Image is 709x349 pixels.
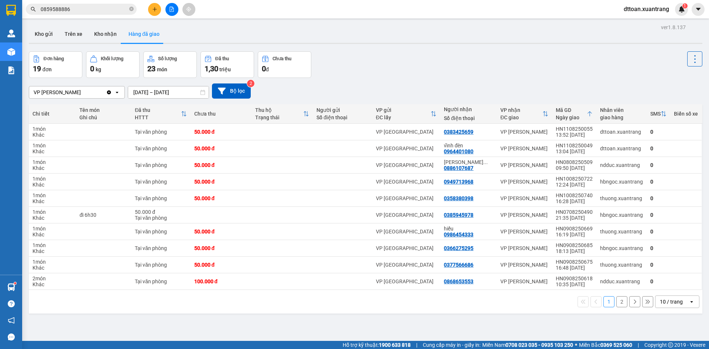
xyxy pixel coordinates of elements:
th: Toggle SortBy [372,104,441,124]
th: Toggle SortBy [647,104,670,124]
div: 0964401080 [444,148,473,154]
span: 0967149409 [3,52,55,62]
div: Khác [32,215,72,221]
div: 1 món [32,126,72,132]
div: 50.000 đ [194,262,248,268]
div: Trương Ngọc Quyền [444,159,493,165]
div: 0 [650,262,667,268]
span: caret-down [695,6,702,13]
span: Cung cấp máy in - giấy in: [423,341,480,349]
strong: 0708 023 035 - 0935 103 250 [506,342,573,348]
span: 0 [90,64,94,73]
div: đi 6h30 [79,212,127,218]
span: XUANTRANG [14,13,57,21]
button: caret-down [692,3,705,16]
span: Miền Nam [482,341,573,349]
button: 1 [603,296,614,307]
div: hbngoc.xuantrang [600,245,643,251]
div: VP [PERSON_NAME] [500,179,548,185]
th: Toggle SortBy [497,104,552,124]
div: VP [GEOGRAPHIC_DATA] [376,229,437,235]
span: notification [8,317,15,324]
em: Logistics [24,23,47,30]
div: HN0908250669 [556,226,593,232]
span: search [31,7,36,12]
div: hbngoc.xuantrang [600,212,643,218]
div: VP [PERSON_NAME] [500,278,548,284]
div: 1 món [32,143,72,148]
div: 0377566686 [444,262,473,268]
div: VP [GEOGRAPHIC_DATA] [376,262,437,268]
div: 16:28 [DATE] [556,198,593,204]
div: 0383425659 [444,129,473,135]
span: đ [266,66,269,72]
div: Tại văn phòng [135,195,186,201]
div: HN0708250490 [556,209,593,215]
div: VP gửi [376,107,431,113]
div: 1 món [32,259,72,265]
button: Kho nhận [88,25,123,43]
div: 1 món [32,176,72,182]
svg: Clear value [106,89,112,95]
div: giao hàng [600,114,643,120]
div: Đơn hàng [44,56,64,61]
div: Khác [32,165,72,171]
strong: 1900 633 818 [379,342,411,348]
div: VP [GEOGRAPHIC_DATA] [376,146,437,151]
div: dttoan.xuantrang [600,146,643,151]
div: dttoan.xuantrang [600,129,643,135]
span: plus [152,7,157,12]
div: VP [PERSON_NAME] [500,229,548,235]
div: Nhân viên [600,107,643,113]
div: 50.000 đ [194,229,248,235]
div: VP [GEOGRAPHIC_DATA] [376,278,437,284]
div: VP [PERSON_NAME] [500,245,548,251]
div: 21:35 [DATE] [556,215,593,221]
div: Số điện thoại [444,115,493,121]
span: 19 [33,64,41,73]
input: Tìm tên, số ĐT hoặc mã đơn [41,5,128,13]
div: 50.000 đ [194,179,248,185]
div: 50.000 đ [135,209,186,215]
button: Kho gửi [29,25,59,43]
img: logo-vxr [6,5,16,16]
span: kg [96,66,101,72]
div: 0 [650,129,667,135]
button: 2 [616,296,627,307]
div: VP nhận [500,107,542,113]
div: 0 [650,278,667,284]
span: 0981 559 551 [71,20,107,27]
div: VP [PERSON_NAME] [500,262,548,268]
span: aim [186,7,191,12]
span: 0 [262,64,266,73]
div: VP [PERSON_NAME] [500,212,548,218]
div: 2 món [32,276,72,281]
div: Ngày giao [556,114,587,120]
span: close-circle [129,7,134,11]
div: Tại văn phòng [135,215,186,221]
div: VP [PERSON_NAME] [34,89,81,96]
span: message [8,333,15,341]
div: ndduc.xuantrang [600,162,643,168]
button: Bộ lọc [212,83,251,99]
div: HN0908250675 [556,259,593,265]
span: | [638,341,639,349]
div: Thu hộ [255,107,303,113]
div: 16:48 [DATE] [556,265,593,271]
div: 0 [650,179,667,185]
span: | [416,341,417,349]
button: file-add [165,3,178,16]
button: Trên xe [59,25,88,43]
div: ver 1.8.137 [661,23,686,31]
svg: open [689,299,695,305]
div: Khác [32,148,72,154]
span: Miền Bắc [579,341,632,349]
div: ndduc.xuantrang [600,278,643,284]
div: HN1008250740 [556,192,593,198]
div: Số lượng [158,56,177,61]
div: 0 [650,245,667,251]
div: SMS [650,111,661,117]
div: Tại văn phòng [135,146,186,151]
th: Toggle SortBy [131,104,190,124]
